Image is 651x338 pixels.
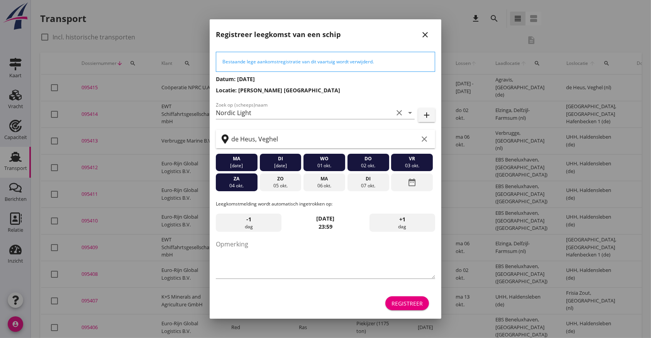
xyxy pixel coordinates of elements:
h3: Datum: [DATE] [216,75,435,83]
textarea: Opmerking [216,238,435,279]
div: 03 okt. [393,162,431,169]
div: za [218,175,256,182]
div: ma [305,175,343,182]
div: ma [218,155,256,162]
i: clear [395,108,404,117]
div: do [349,155,387,162]
div: vr [393,155,431,162]
i: add [422,110,431,120]
strong: [DATE] [317,215,335,222]
strong: 23:59 [319,223,332,230]
div: wo [305,155,343,162]
div: 01 okt. [305,162,343,169]
input: Zoek op (scheeps)naam [216,107,393,119]
div: 05 okt. [261,182,299,189]
span: +1 [399,215,405,224]
div: di [349,175,387,182]
div: zo [261,175,299,182]
div: [DATE] [218,162,256,169]
div: dag [370,214,435,232]
div: Bestaande lege aankomstregistratie van dit vaartuig wordt verwijderd. [222,58,429,65]
div: Registreer [392,299,423,307]
span: -1 [246,215,251,224]
h2: Registreer leegkomst van een schip [216,29,341,40]
div: 07 okt. [349,182,387,189]
div: 06 okt. [305,182,343,189]
i: clear [420,134,429,144]
div: dag [216,214,281,232]
h3: Locatie: [PERSON_NAME] [GEOGRAPHIC_DATA] [216,86,435,94]
i: arrow_drop_down [405,108,415,117]
p: Leegkomstmelding wordt automatisch ingetrokken op: [216,200,435,207]
i: date_range [407,175,417,189]
button: Registreer [385,296,429,310]
div: di [261,155,299,162]
div: 04 okt. [218,182,256,189]
i: close [420,30,430,39]
div: 02 okt. [349,162,387,169]
input: Zoek op terminal of plaats [231,133,418,145]
div: [DATE] [261,162,299,169]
